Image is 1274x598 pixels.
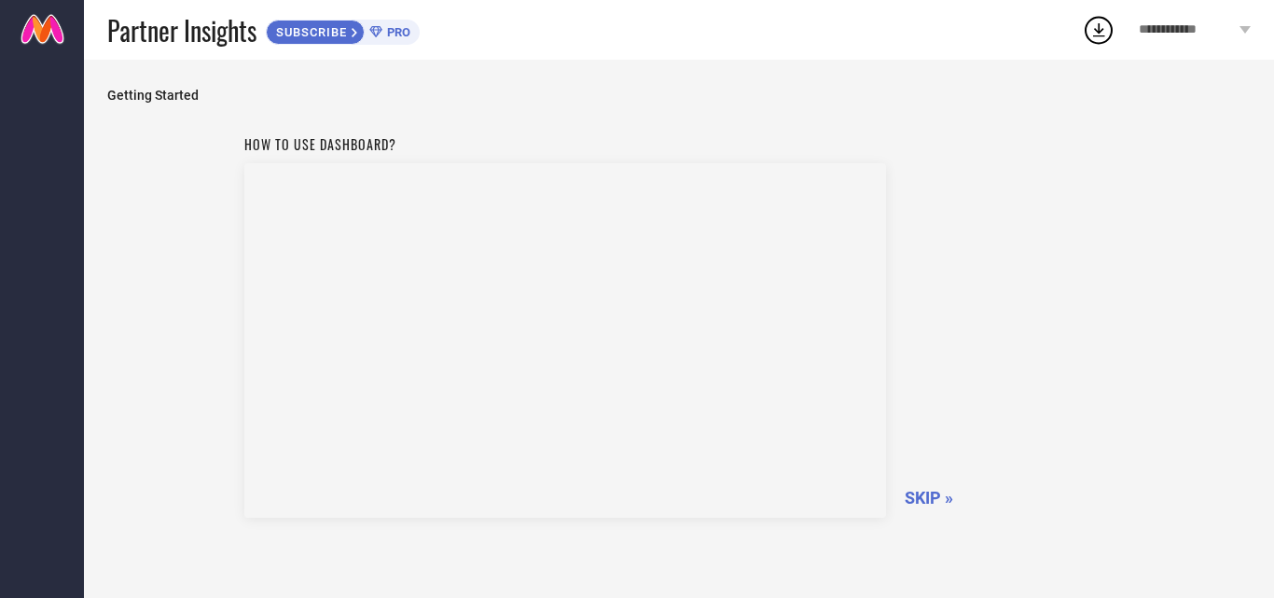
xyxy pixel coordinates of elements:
span: PRO [382,25,410,39]
div: Open download list [1082,13,1115,47]
h1: How to use dashboard? [244,134,886,154]
span: SKIP » [905,488,953,508]
span: Partner Insights [107,11,256,49]
span: Getting Started [107,88,1251,103]
a: SUBSCRIBEPRO [266,15,420,45]
span: SUBSCRIBE [267,25,352,39]
iframe: Workspace Section [244,163,886,518]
